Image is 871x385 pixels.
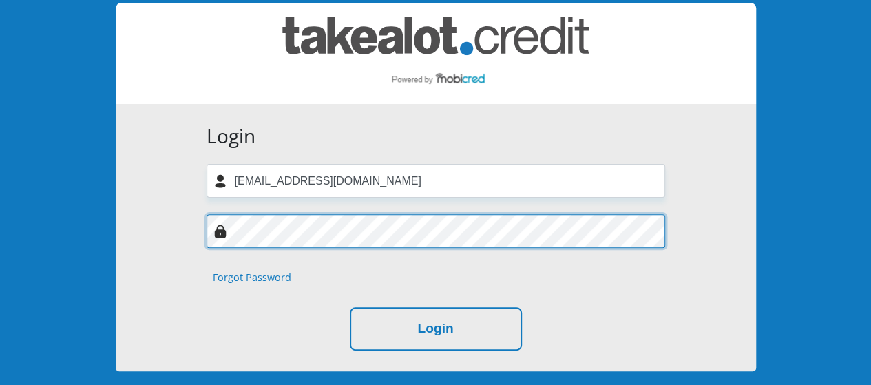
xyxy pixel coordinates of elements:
button: Login [350,307,522,351]
input: Username [207,164,665,198]
img: takealot_credit logo [282,17,589,90]
img: Image [213,225,227,238]
a: Forgot Password [213,270,291,285]
img: user-icon image [213,174,227,188]
h3: Login [207,125,665,148]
